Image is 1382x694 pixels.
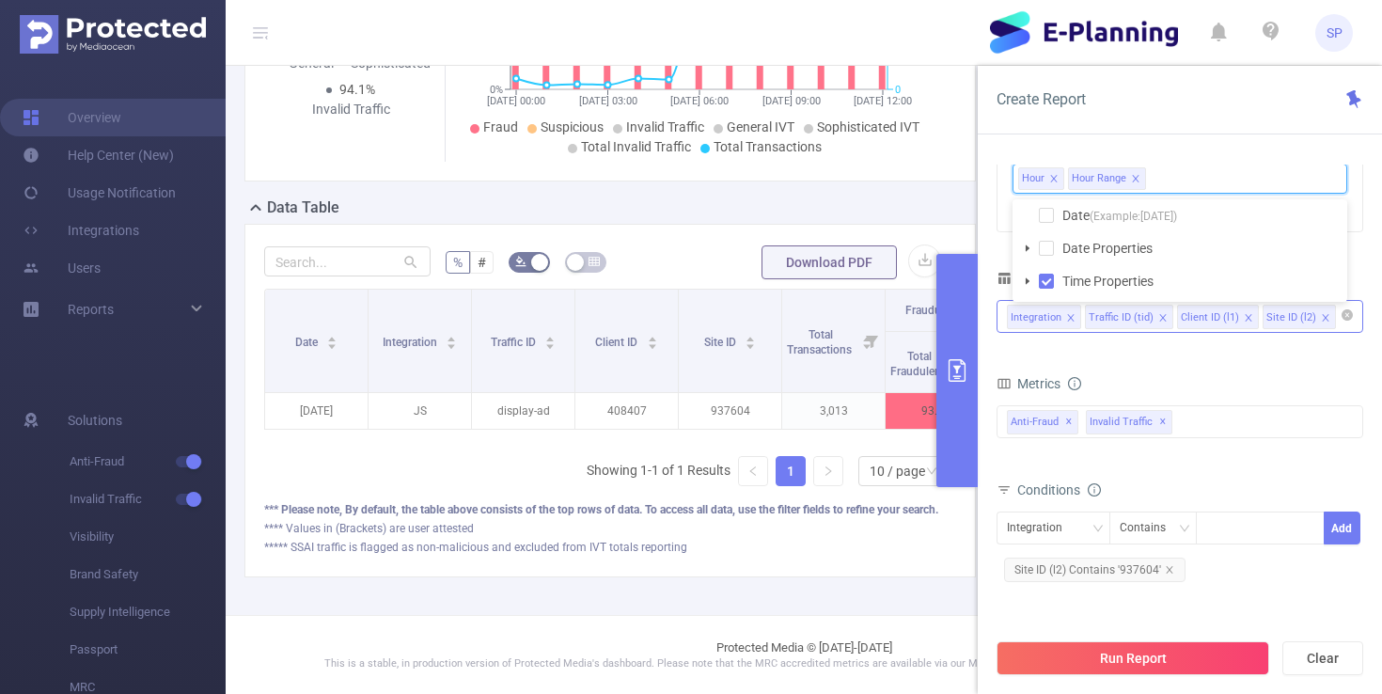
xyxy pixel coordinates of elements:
li: Showing 1-1 of 1 Results [587,456,730,486]
div: Sort [745,334,756,345]
div: Client ID (l1) [1181,306,1239,330]
div: Integration [1007,513,1076,544]
span: Time Properties [1058,269,1342,294]
h2: Data Table [267,197,339,219]
a: Overview [23,99,121,136]
img: Protected Media [20,15,206,54]
p: [DATE] [265,393,368,429]
li: Previous Page [738,456,768,486]
li: Hour [1018,167,1064,190]
span: Passport [70,631,226,669]
i: icon: caret-up [647,334,657,339]
button: Clear [1282,641,1363,675]
span: Visibility [70,518,226,556]
span: Client ID [595,336,640,349]
i: icon: close [1131,174,1140,185]
span: Date Properties [1058,236,1342,261]
li: Integration [1007,305,1081,329]
div: Sort [544,334,556,345]
li: Traffic ID (tid) [1085,305,1173,329]
div: **** Values in (Brackets) are user attested [264,520,956,537]
span: Traffic ID [491,336,539,349]
span: Create Report [997,90,1086,108]
span: ✕ [1159,411,1167,434]
a: Help Center (New) [23,136,174,174]
span: # [478,255,486,270]
i: icon: close-circle [1342,309,1353,321]
i: icon: info-circle [1088,483,1101,497]
div: Site ID (l2) [1266,306,1316,330]
i: icon: close [1321,313,1330,324]
span: Total Transactions [787,328,855,356]
tspan: [DATE] 03:00 [579,95,637,107]
i: icon: caret-up [545,334,556,339]
tspan: 0% [490,84,503,96]
li: Hour Range [1068,167,1146,190]
i: icon: caret-down [1023,276,1032,286]
i: icon: caret-down [447,341,457,347]
p: JS [369,393,471,429]
tspan: [DATE] 09:00 [762,95,821,107]
span: Dimensions [997,271,1085,286]
i: icon: down [1092,523,1104,536]
div: *** Please note, By default, the table above consists of the top rows of data. To access all data... [264,501,956,518]
span: Total Fraudulent [890,350,948,378]
div: Sort [647,334,658,345]
span: Total Transactions [714,139,822,154]
li: Next Page [813,456,843,486]
span: Conditions [1017,482,1101,497]
p: This is a stable, in production version of Protected Media's dashboard. Please note that the MRC ... [273,656,1335,672]
input: filter select [1150,167,1153,190]
span: Invalid Traffic [1086,410,1172,434]
span: Supply Intelligence [70,593,226,631]
span: Site ID [704,336,739,349]
div: Integration [1011,306,1061,330]
span: Time Properties [1062,274,1154,289]
span: 94.1% [339,82,375,97]
div: 10 / page [870,457,925,485]
span: Integration [383,336,440,349]
span: Brand Safety [70,556,226,593]
p: 408407 [575,393,678,429]
button: Run Report [997,641,1269,675]
span: Sophisticated IVT [817,119,919,134]
i: icon: caret-up [746,334,756,339]
span: Fraudulent [905,304,960,317]
div: Sort [326,334,338,345]
i: icon: bg-colors [515,256,526,267]
div: Invalid Traffic [311,100,390,119]
span: Date Properties [1062,241,1153,256]
p: 3,013 [782,393,885,429]
i: icon: close [1066,313,1076,324]
i: icon: close [1158,313,1168,324]
a: Reports [68,291,114,328]
button: Add [1324,512,1360,544]
i: icon: close [1244,313,1253,324]
i: icon: info-circle [1068,377,1081,390]
i: Filter menu [858,290,885,392]
i: icon: caret-down [1023,244,1032,253]
i: icon: caret-down [746,341,756,347]
tspan: [DATE] 00:00 [487,95,545,107]
i: icon: down [1179,523,1190,536]
i: icon: caret-up [447,334,457,339]
i: icon: caret-down [327,341,338,347]
a: Users [23,249,101,287]
tspan: 0 [895,84,901,96]
a: Usage Notification [23,174,176,212]
i: icon: right [823,465,834,477]
div: Sort [446,334,457,345]
i: icon: caret-down [647,341,657,347]
i: icon: left [747,465,759,477]
span: Hour Range [1072,168,1126,189]
tspan: [DATE] 06:00 [670,95,729,107]
p: 93.6% [886,393,988,429]
span: Site ID (l2) Contains '937604' [1004,558,1186,582]
p: 937604 [679,393,781,429]
div: ***** SSAI traffic is flagged as non-malicious and excluded from IVT totals reporting [264,539,956,556]
span: Hour [1022,168,1044,189]
span: SP [1327,14,1343,52]
i: icon: table [589,256,600,267]
div: Traffic ID (tid) [1089,306,1154,330]
li: 1 [776,456,806,486]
